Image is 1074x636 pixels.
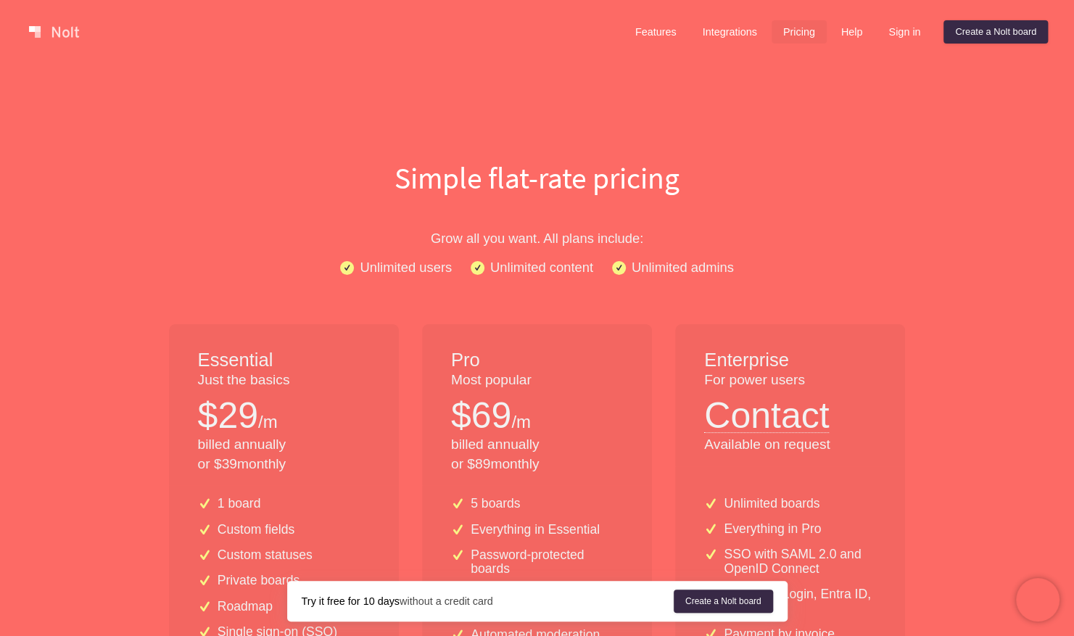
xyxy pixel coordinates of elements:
[704,435,876,455] p: Available on request
[360,257,452,278] p: Unlimited users
[471,497,520,511] p: 5 boards
[198,435,370,474] p: billed annually or $ 39 monthly
[943,20,1048,44] a: Create a Nolt board
[218,548,313,562] p: Custom statuses
[724,548,876,576] p: SSO with SAML 2.0 and OpenID Connect
[877,20,932,44] a: Sign in
[490,257,593,278] p: Unlimited content
[218,574,300,587] p: Private boards
[73,157,1001,199] h1: Simple flat-rate pricing
[724,522,821,536] p: Everything in Pro
[471,548,623,577] p: Password-protected boards
[451,347,623,373] h1: Pro
[302,594,674,608] div: without a credit card
[632,257,734,278] p: Unlimited admins
[724,497,819,511] p: Unlimited boards
[704,390,829,433] button: Contact
[451,390,511,441] p: $ 69
[218,523,295,537] p: Custom fields
[624,20,688,44] a: Features
[258,410,278,434] p: /m
[704,347,876,373] h1: Enterprise
[471,523,600,537] p: Everything in Essential
[198,390,258,441] p: $ 29
[302,595,400,607] strong: Try it free for 10 days
[73,228,1001,249] p: Grow all you want. All plans include:
[772,20,827,44] a: Pricing
[1016,578,1059,621] iframe: Chatra live chat
[690,20,768,44] a: Integrations
[451,371,623,390] p: Most popular
[198,347,370,373] h1: Essential
[198,371,370,390] p: Just the basics
[451,435,623,474] p: billed annually or $ 89 monthly
[830,20,875,44] a: Help
[704,371,876,390] p: For power users
[674,590,773,613] a: Create a Nolt board
[511,410,531,434] p: /m
[218,497,261,511] p: 1 board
